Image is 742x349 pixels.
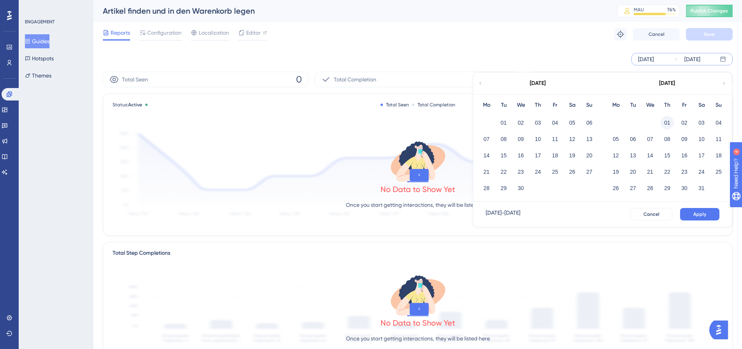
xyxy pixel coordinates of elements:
[695,149,708,162] button: 17
[712,149,725,162] button: 18
[531,132,545,146] button: 10
[497,182,510,195] button: 29
[680,208,719,220] button: Apply
[480,149,493,162] button: 14
[531,165,545,178] button: 24
[296,73,302,86] span: 0
[103,5,598,16] div: Artikel finden und in den Warenkorb legen
[659,100,676,110] div: Th
[514,165,527,178] button: 23
[583,149,596,162] button: 20
[649,31,664,37] span: Cancel
[643,165,657,178] button: 21
[712,116,725,129] button: 04
[566,116,579,129] button: 05
[113,102,142,108] span: Status:
[113,249,170,258] div: Total Step Completions
[624,100,642,110] div: Tu
[638,55,654,64] div: [DATE]
[531,149,545,162] button: 17
[346,334,490,343] p: Once you start getting interactions, they will be listed here
[381,102,409,108] div: Total Seen
[514,182,527,195] button: 30
[334,75,376,84] span: Total Completion
[111,28,130,37] span: Reports
[626,165,640,178] button: 20
[583,132,596,146] button: 13
[497,149,510,162] button: 15
[667,7,676,13] div: 76 %
[643,132,657,146] button: 07
[531,116,545,129] button: 03
[514,149,527,162] button: 16
[686,28,733,41] button: Save
[514,132,527,146] button: 09
[609,149,622,162] button: 12
[486,208,520,220] div: [DATE] - [DATE]
[695,182,708,195] button: 31
[581,100,598,110] div: Su
[626,182,640,195] button: 27
[684,55,700,64] div: [DATE]
[661,132,674,146] button: 08
[548,149,562,162] button: 18
[25,69,51,83] button: Themes
[548,165,562,178] button: 25
[514,116,527,129] button: 02
[497,165,510,178] button: 22
[495,100,512,110] div: Tu
[412,102,455,108] div: Total Completion
[128,102,142,108] span: Active
[609,132,622,146] button: 05
[631,208,672,220] button: Cancel
[659,79,675,88] div: [DATE]
[642,100,659,110] div: We
[566,149,579,162] button: 19
[480,132,493,146] button: 07
[583,165,596,178] button: 27
[122,75,148,84] span: Total Seen
[548,116,562,129] button: 04
[626,149,640,162] button: 13
[678,116,691,129] button: 02
[25,34,49,48] button: Guides
[691,8,728,14] span: Publish Changes
[609,165,622,178] button: 19
[607,100,624,110] div: Mo
[678,182,691,195] button: 30
[661,165,674,178] button: 22
[661,116,674,129] button: 01
[693,100,710,110] div: Sa
[695,165,708,178] button: 24
[634,7,644,13] div: MAU
[246,28,261,37] span: Editor
[678,132,691,146] button: 09
[147,28,182,37] span: Configuration
[626,132,640,146] button: 06
[480,182,493,195] button: 28
[346,200,490,210] p: Once you start getting interactions, they will be listed here
[676,100,693,110] div: Fr
[695,132,708,146] button: 10
[381,184,455,195] div: No Data to Show Yet
[704,31,715,37] span: Save
[643,182,657,195] button: 28
[693,211,706,217] span: Apply
[661,149,674,162] button: 15
[564,100,581,110] div: Sa
[478,100,495,110] div: Mo
[712,165,725,178] button: 25
[548,132,562,146] button: 11
[678,165,691,178] button: 23
[695,116,708,129] button: 03
[709,318,733,342] iframe: UserGuiding AI Assistant Launcher
[609,182,622,195] button: 26
[199,28,229,37] span: Localization
[381,317,455,328] div: No Data to Show Yet
[633,28,680,41] button: Cancel
[566,165,579,178] button: 26
[18,2,49,11] span: Need Help?
[643,149,657,162] button: 14
[583,116,596,129] button: 06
